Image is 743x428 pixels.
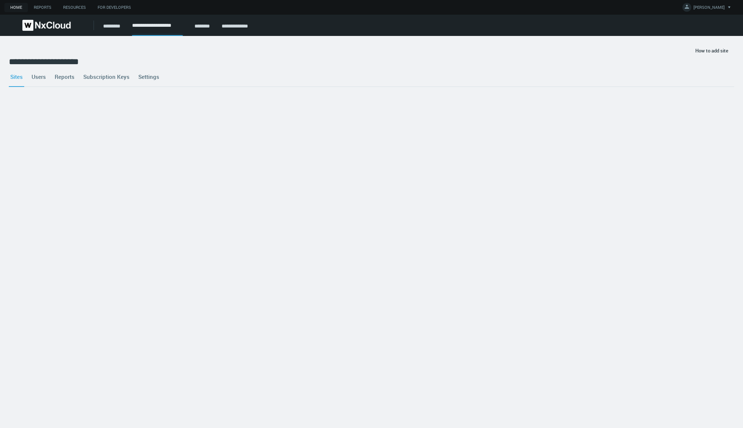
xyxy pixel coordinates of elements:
[9,67,24,87] a: Sites
[137,67,161,87] a: Settings
[82,67,131,87] a: Subscription Keys
[28,3,57,12] a: Reports
[695,48,728,54] span: How to add site
[53,67,76,87] a: Reports
[92,3,137,12] a: For Developers
[689,45,734,56] button: How to add site
[57,3,92,12] a: Resources
[693,4,725,13] span: [PERSON_NAME]
[22,20,71,31] img: Nx Cloud logo
[4,3,28,12] a: Home
[30,67,47,87] a: Users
